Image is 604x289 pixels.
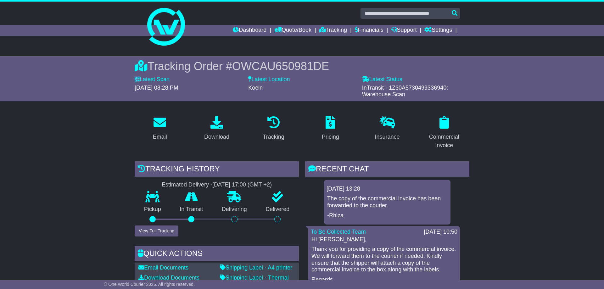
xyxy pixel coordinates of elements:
p: Delivering [212,206,256,213]
div: Tracking [263,133,284,141]
span: © One World Courier 2025. All rights reserved. [104,282,195,287]
button: View Full Tracking [135,225,178,236]
div: [DATE] 17:00 (GMT +2) [212,181,272,188]
a: Financials [355,25,383,36]
a: Tracking [319,25,347,36]
a: Email [149,114,171,143]
a: Shipping Label - A4 printer [220,264,292,271]
p: -Rhiza [327,212,447,219]
a: Download Documents [138,275,199,281]
p: Pickup [135,206,171,213]
a: Settings [424,25,452,36]
a: Commercial Invoice [419,114,469,152]
div: Tracking history [135,161,299,178]
span: [DATE] 08:28 PM [135,85,178,91]
div: [DATE] 10:50 [424,229,457,236]
a: Dashboard [233,25,266,36]
div: Insurance [375,133,400,141]
div: Download [204,133,229,141]
a: Insurance [371,114,404,143]
div: Estimated Delivery - [135,181,299,188]
span: OWCAU650981DE [232,60,329,73]
div: Commercial Invoice [423,133,465,150]
a: Email Documents [138,264,188,271]
a: Support [391,25,417,36]
div: [DATE] 13:28 [327,186,448,192]
div: Email [153,133,167,141]
span: InTransit - 1Z30A5730499336940: Warehouse Scan [362,85,448,98]
p: Thank you for providing a copy of the commercial invoice. We will forward them to the courier if ... [311,246,457,273]
div: Quick Actions [135,246,299,263]
div: RECENT CHAT [305,161,469,178]
a: Quote/Book [274,25,311,36]
a: Download [200,114,233,143]
a: Tracking [259,114,288,143]
p: Hi [PERSON_NAME], [311,236,457,243]
div: Tracking Order # [135,59,469,73]
div: Pricing [322,133,339,141]
label: Latest Status [362,76,402,83]
label: Latest Location [248,76,290,83]
label: Latest Scan [135,76,170,83]
a: Pricing [318,114,343,143]
p: The copy of the commercial invoice has been forwarded to the courier. [327,195,447,209]
p: In Transit [171,206,213,213]
span: Koeln [248,85,263,91]
a: Shipping Label - Thermal printer [220,275,289,288]
a: To Be Collected Team [311,229,366,235]
p: Delivered [256,206,299,213]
